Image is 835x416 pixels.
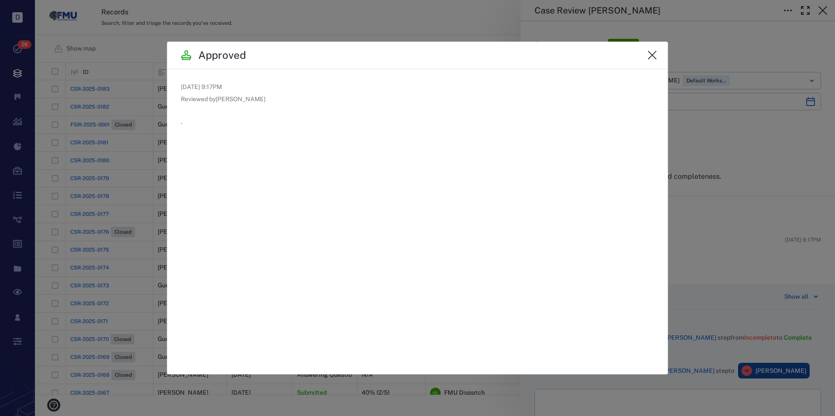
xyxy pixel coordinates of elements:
[7,7,279,15] body: Rich Text Area. Press ALT-0 for help.
[644,47,661,64] button: close
[181,83,654,92] p: [DATE] 9:17PM
[20,6,38,14] span: Help
[198,49,246,62] h4: Approved
[181,95,654,104] p: Reviewed by [PERSON_NAME]
[181,118,654,126] p: .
